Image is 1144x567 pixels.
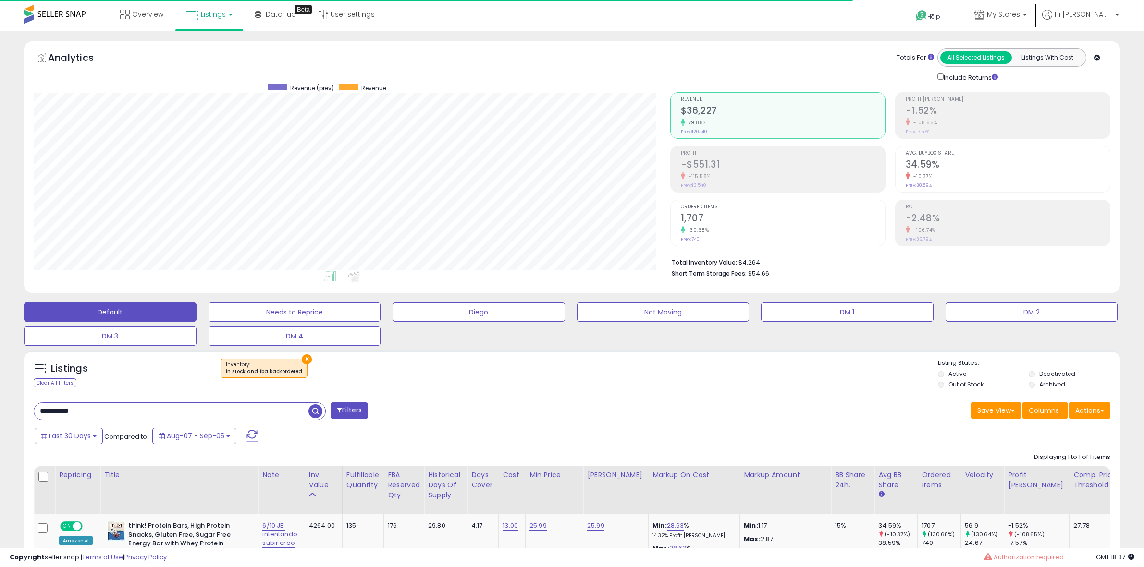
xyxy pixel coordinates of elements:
[940,51,1012,64] button: All Selected Listings
[908,2,959,31] a: Help
[1022,402,1068,419] button: Columns
[681,236,700,242] small: Prev: 740
[971,402,1021,419] button: Save View
[428,470,463,500] div: Historical Days Of Supply
[681,97,885,102] span: Revenue
[1073,521,1119,530] div: 27.78
[226,368,302,375] div: in stock and fba backordered
[922,539,960,547] div: 740
[309,470,338,490] div: Inv. value
[922,521,960,530] div: 1707
[107,521,126,541] img: 41c42fy40OL._SL40_.jpg
[59,536,93,545] div: Amazon AI
[878,521,917,530] div: 34.59%
[1034,453,1110,462] div: Displaying 1 to 1 of 1 items
[1042,10,1119,31] a: Hi [PERSON_NAME]
[906,97,1110,102] span: Profit [PERSON_NAME]
[577,302,750,322] button: Not Moving
[10,553,45,562] strong: Copyright
[529,521,547,531] a: 25.99
[906,205,1110,210] span: ROI
[965,470,1000,480] div: Velocity
[761,302,934,322] button: DM 1
[209,302,381,322] button: Needs to Reprice
[152,428,236,444] button: Aug-07 - Sep-05
[681,105,885,118] h2: $36,227
[681,205,885,210] span: Ordered Items
[652,521,667,530] b: Min:
[685,227,709,234] small: 130.68%
[994,553,1064,562] span: Authorization required
[897,53,934,62] div: Totals For
[930,72,1009,83] div: Include Returns
[35,428,103,444] button: Last 30 Days
[906,129,929,134] small: Prev: 17.57%
[906,213,1110,226] h2: -2.48%
[393,302,565,322] button: Diego
[652,470,736,480] div: Markup on Cost
[652,532,732,539] p: 14.32% Profit [PERSON_NAME]
[744,521,758,530] strong: Min:
[906,159,1110,172] h2: 34.59%
[1096,553,1134,562] span: 2025-10-6 18:37 GMT
[1029,406,1059,415] span: Columns
[672,269,747,277] b: Short Term Storage Fees:
[471,470,494,490] div: Days Cover
[681,182,706,188] small: Prev: $3,540
[906,182,932,188] small: Prev: 38.59%
[948,380,984,388] label: Out of Stock
[529,470,579,480] div: Min Price
[428,521,460,530] div: 29.80
[744,521,824,530] p: 1.17
[132,10,163,19] span: Overview
[167,431,224,441] span: Aug-07 - Sep-05
[938,359,1120,368] p: Listing States:
[262,470,301,480] div: Note
[48,51,112,67] h5: Analytics
[266,10,296,19] span: DataHub
[667,521,684,531] a: 28.63
[1008,539,1069,547] div: 17.57%
[104,432,148,441] span: Compared to:
[652,544,732,562] div: %
[878,490,884,499] small: Avg BB Share.
[81,522,97,531] span: OFF
[965,521,1004,530] div: 56.9
[1069,402,1110,419] button: Actions
[910,119,937,126] small: -108.65%
[361,84,386,92] span: Revenue
[744,535,824,543] p: 2.87
[587,470,644,480] div: [PERSON_NAME]
[124,553,167,562] a: Privacy Policy
[748,269,769,278] span: $54.66
[346,521,376,530] div: 135
[290,84,334,92] span: Revenue (prev)
[34,378,76,387] div: Clear All Filters
[649,466,740,514] th: The percentage added to the cost of goods (COGS) that forms the calculator for Min & Max prices.
[948,370,966,378] label: Active
[471,521,491,530] div: 4.17
[885,531,910,538] small: (-10.37%)
[669,543,687,553] a: 28.63
[652,521,732,539] div: %
[1011,51,1083,64] button: Listings With Cost
[906,105,1110,118] h2: -1.52%
[587,521,604,531] a: 25.99
[910,227,936,234] small: -106.74%
[652,543,669,553] b: Max:
[906,236,932,242] small: Prev: 36.79%
[928,531,955,538] small: (130.68%)
[927,12,940,21] span: Help
[59,470,96,480] div: Repricing
[61,522,73,531] span: ON
[681,151,885,156] span: Profit
[49,431,91,441] span: Last 30 Days
[331,402,368,419] button: Filters
[503,521,518,531] a: 13.00
[10,553,167,562] div: seller snap | |
[388,521,417,530] div: 176
[24,326,197,346] button: DM 3
[295,5,312,14] div: Tooltip anchor
[744,534,761,543] strong: Max:
[1073,470,1123,490] div: Comp. Price Threshold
